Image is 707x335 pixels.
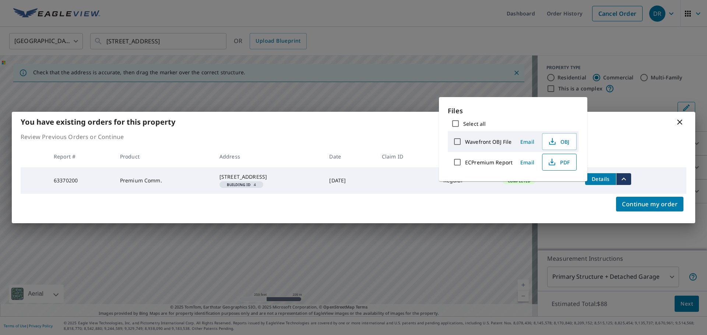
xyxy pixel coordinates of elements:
[376,146,437,167] th: Claim ID
[48,167,114,194] td: 63370200
[616,173,631,185] button: filesDropdownBtn-63370200
[585,173,616,185] button: detailsBtn-63370200
[516,157,539,168] button: Email
[448,106,578,116] p: Files
[465,138,511,145] label: Wavefront OBJ File
[542,154,577,171] button: PDF
[518,138,536,145] span: Email
[21,117,175,127] b: You have existing orders for this property
[219,173,318,181] div: [STREET_ADDRESS]
[518,159,536,166] span: Email
[463,120,486,127] label: Select all
[590,175,612,182] span: Details
[437,146,497,167] th: Delivery
[622,199,678,209] span: Continue my order
[214,146,324,167] th: Address
[48,146,114,167] th: Report #
[114,146,214,167] th: Product
[437,167,497,194] td: Regular
[616,197,683,211] button: Continue my order
[323,146,376,167] th: Date
[542,133,577,150] button: OBJ
[114,167,214,194] td: Premium Comm.
[547,158,570,167] span: PDF
[547,137,570,146] span: OBJ
[21,132,686,141] p: Review Previous Orders or Continue
[323,167,376,194] td: [DATE]
[227,183,251,186] em: Building ID
[516,136,539,147] button: Email
[465,159,513,166] label: ECPremium Report
[222,183,260,186] span: 4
